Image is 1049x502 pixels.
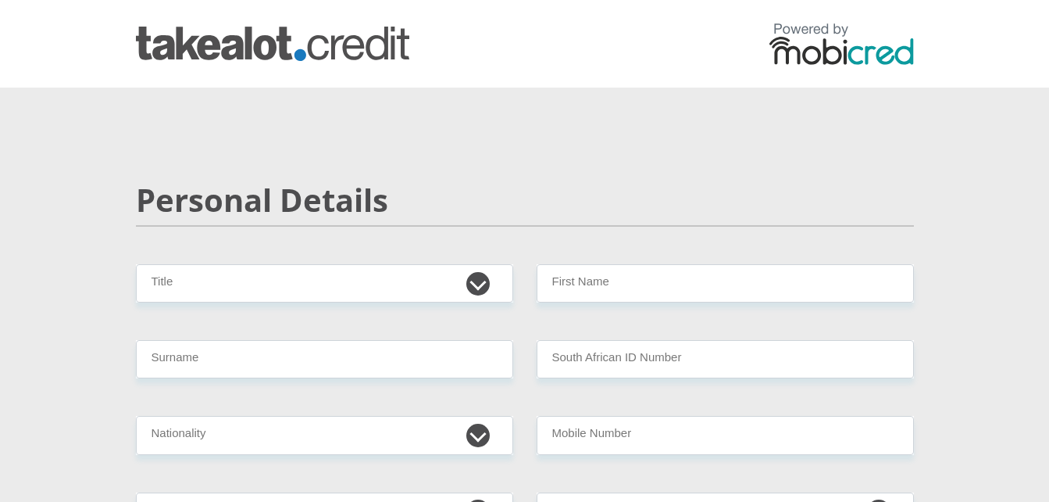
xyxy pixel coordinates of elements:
input: Surname [136,340,513,378]
img: takealot_credit logo [136,27,409,61]
img: powered by mobicred logo [769,23,914,65]
input: First Name [537,264,914,303]
input: ID Number [537,340,914,378]
input: Contact Number [537,416,914,454]
h2: Personal Details [136,181,914,219]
